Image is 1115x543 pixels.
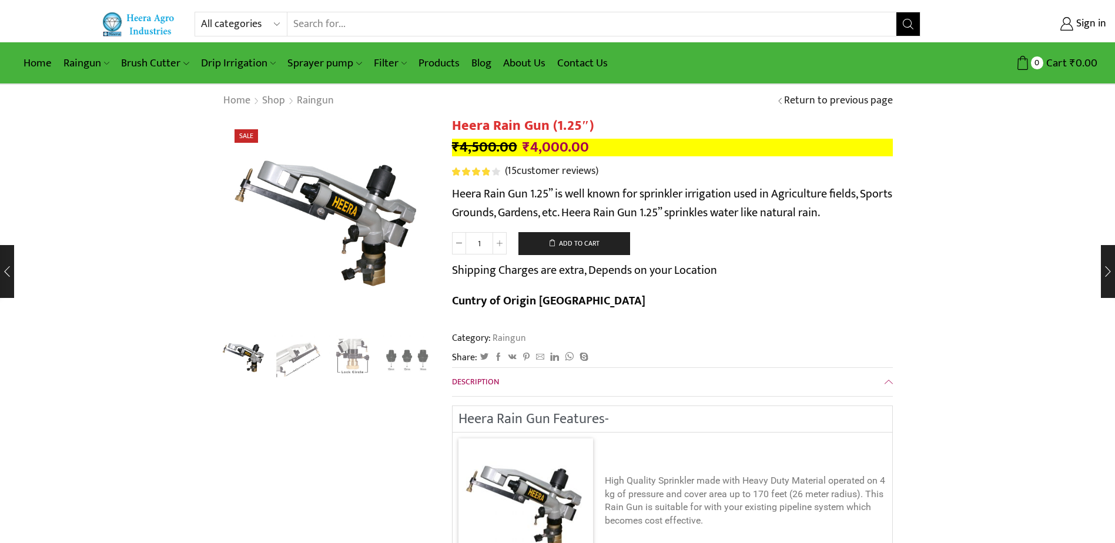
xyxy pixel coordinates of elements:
bdi: 4,000.00 [523,135,589,159]
span: Category: [452,331,526,345]
span: Rated out of 5 based on customer ratings [452,167,490,176]
input: Search for... [287,12,896,36]
img: Heera Raingun 1.50 [223,118,434,329]
nav: Breadcrumb [223,93,334,109]
li: 1 / 4 [220,335,269,382]
span: ₹ [1070,54,1076,72]
a: Return to previous page [784,93,893,109]
div: 1 / 4 [223,118,434,329]
a: About Us [497,49,551,77]
span: 15 [507,162,517,180]
p: High Quality Sprinkler made with Heavy Duty Material operated on 4 kg of pressure and cover area ... [605,474,886,528]
b: Cuntry of Origin [GEOGRAPHIC_DATA] [452,291,645,311]
bdi: 0.00 [1070,54,1097,72]
li: 4 / 4 [383,335,431,382]
a: Home [18,49,58,77]
a: (15customer reviews) [505,164,598,179]
span: Description [452,375,499,388]
a: Adjestmen [329,335,377,384]
button: Add to cart [518,232,630,256]
a: Shop [262,93,286,109]
p: Heera Rain Gun 1.25” is well known for sprinkler irrigation used in Agriculture fields, Sports Gr... [452,185,893,222]
input: Product quantity [466,232,493,254]
a: Sprayer pump [282,49,367,77]
a: Contact Us [551,49,614,77]
h2: Heera Rain Gun Features- [458,412,886,426]
a: Products [413,49,466,77]
a: Raingun [296,93,334,109]
a: Raingun [491,330,526,346]
a: Raingun [58,49,115,77]
button: Search button [896,12,920,36]
span: 15 [452,167,502,176]
a: Home [223,93,251,109]
h1: Heera Rain Gun (1.25″) [452,118,893,135]
span: ₹ [452,135,460,159]
a: outlet-screw [274,335,323,384]
li: 3 / 4 [329,335,377,382]
a: Blog [466,49,497,77]
a: Drip Irrigation [195,49,282,77]
span: Share: [452,351,477,364]
span: Sign in [1073,16,1106,32]
a: Description [452,368,893,396]
span: ₹ [523,135,530,159]
p: Shipping Charges are extra, Depends on your Location [452,261,717,280]
a: 0 Cart ₹0.00 [932,52,1097,74]
a: Sign in [938,14,1106,35]
a: Brush Cutter [115,49,195,77]
li: 2 / 4 [274,335,323,382]
span: Cart [1043,55,1067,71]
img: Heera Raingun 1.50 [220,333,269,382]
span: 0 [1031,56,1043,69]
bdi: 4,500.00 [452,135,517,159]
span: Sale [235,129,258,143]
img: Rain Gun Nozzle [383,335,431,384]
div: Rated 4.00 out of 5 [452,167,500,176]
a: Filter [368,49,413,77]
